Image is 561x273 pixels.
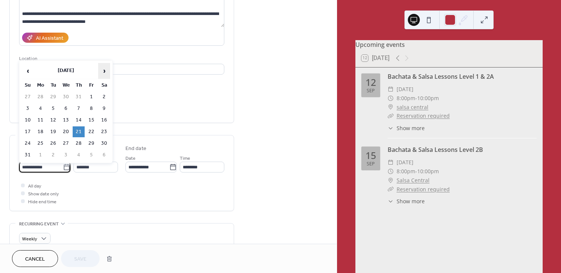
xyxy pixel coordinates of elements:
[12,250,58,267] button: Cancel
[397,112,450,119] a: Reservation required
[397,94,415,103] span: 8:00pm
[28,198,57,206] span: Hide end time
[22,235,37,243] span: Weekly
[47,103,59,114] td: 5
[367,162,375,166] div: Sep
[60,103,72,114] td: 6
[34,126,46,137] td: 18
[34,80,46,91] th: Mo
[388,197,394,205] div: ​
[34,91,46,102] td: 28
[47,150,59,160] td: 2
[73,80,85,91] th: Th
[388,124,394,132] div: ​
[397,85,413,94] span: [DATE]
[47,138,59,149] td: 26
[397,186,450,193] a: Reservation required
[28,182,41,190] span: All day
[388,158,394,167] div: ​
[47,115,59,126] td: 12
[85,126,97,137] td: 22
[98,138,110,149] td: 30
[47,80,59,91] th: Tu
[388,185,394,194] div: ​
[388,176,394,185] div: ​
[85,115,97,126] td: 15
[388,85,394,94] div: ​
[397,124,425,132] span: Show more
[73,103,85,114] td: 7
[60,126,72,137] td: 20
[388,197,425,205] button: ​Show more
[85,103,97,114] td: 8
[98,91,110,102] td: 2
[34,103,46,114] td: 4
[36,34,63,42] div: AI Assistant
[34,150,46,160] td: 1
[98,126,110,137] td: 23
[125,145,146,153] div: End date
[388,111,394,120] div: ​
[366,151,376,160] div: 15
[73,126,85,137] td: 21
[85,150,97,160] td: 5
[366,78,376,87] div: 12
[34,63,97,79] th: [DATE]
[22,80,34,91] th: Su
[397,167,415,176] span: 8:00pm
[417,167,439,176] span: 10:00pm
[60,138,72,149] td: 27
[60,115,72,126] td: 13
[28,190,59,198] span: Show date only
[22,150,34,160] td: 31
[98,80,110,91] th: Sa
[415,167,417,176] span: -
[388,145,483,154] a: Bachata & Salsa Lessons Level 2B
[98,63,110,78] span: ›
[367,88,375,93] div: Sep
[73,91,85,102] td: 31
[22,138,34,149] td: 24
[415,94,417,103] span: -
[22,103,34,114] td: 3
[73,150,85,160] td: 4
[22,33,69,43] button: AI Assistant
[60,150,72,160] td: 3
[25,255,45,263] span: Cancel
[98,150,110,160] td: 6
[125,154,136,162] span: Date
[397,176,430,185] a: Salsa Central
[180,154,190,162] span: Time
[85,91,97,102] td: 1
[98,115,110,126] td: 16
[73,115,85,126] td: 14
[85,80,97,91] th: Fr
[47,126,59,137] td: 19
[22,91,34,102] td: 27
[73,138,85,149] td: 28
[388,72,494,81] a: Bachata & Salsa Lessons Level 1 & 2A
[388,94,394,103] div: ​
[397,103,428,112] a: salsa central
[417,94,439,103] span: 10:00pm
[22,63,33,78] span: ‹
[355,40,543,49] div: Upcoming events
[397,197,425,205] span: Show more
[19,55,223,63] div: Location
[47,91,59,102] td: 29
[388,124,425,132] button: ​Show more
[34,138,46,149] td: 25
[22,126,34,137] td: 17
[22,115,34,126] td: 10
[60,80,72,91] th: We
[60,91,72,102] td: 30
[34,115,46,126] td: 11
[388,167,394,176] div: ​
[19,220,59,228] span: Recurring event
[98,103,110,114] td: 9
[388,103,394,112] div: ​
[85,138,97,149] td: 29
[397,158,413,167] span: [DATE]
